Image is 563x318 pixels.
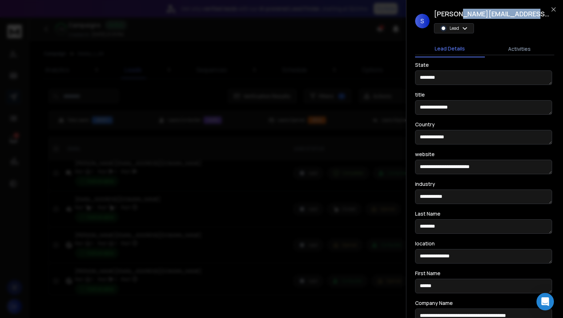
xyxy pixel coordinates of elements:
[536,293,554,310] div: Open Intercom Messenger
[415,271,441,276] label: First Name
[415,211,441,216] label: Last Name
[415,14,430,28] span: S
[415,182,435,187] label: industry
[450,25,459,31] p: Lead
[415,122,435,127] label: Country
[415,92,425,97] label: title
[434,9,550,19] h1: [PERSON_NAME][EMAIL_ADDRESS][DOMAIN_NAME]
[485,41,555,57] button: Activities
[415,301,453,306] label: Company Name
[415,41,485,57] button: Lead Details
[415,152,435,157] label: website
[415,241,435,246] label: location
[415,62,429,68] label: State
